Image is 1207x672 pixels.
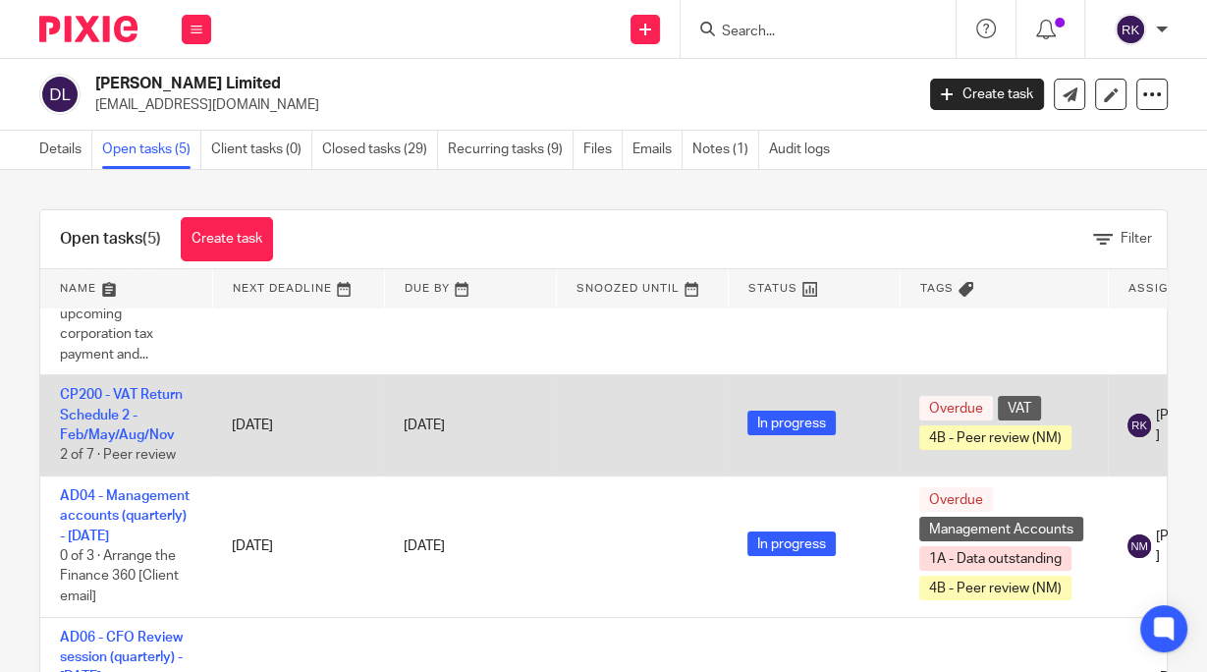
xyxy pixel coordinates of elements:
a: Recurring tasks (9) [448,131,574,169]
span: 0 of 3 · Arrange the Finance 360 [Client email] [60,549,179,603]
a: Notes (1) [692,131,759,169]
span: 4B - Peer review (NM) [919,425,1071,450]
a: Details [39,131,92,169]
img: svg%3E [1127,414,1151,437]
a: Audit logs [769,131,840,169]
span: Snoozed Until [576,283,680,294]
span: Filter [1121,232,1152,246]
span: 1A - Data outstanding [919,546,1071,571]
span: Overdue [919,396,993,420]
a: Closed tasks (29) [322,131,438,169]
img: svg%3E [1127,534,1151,558]
input: Search [720,24,897,41]
img: svg%3E [39,74,81,115]
span: In progress [747,411,836,435]
span: 0 of 1 · CLIENT EMAIL - Remind client of the upcoming corporation tax payment and... [60,267,192,362]
a: CP200 - VAT Return Schedule 2 - Feb/May/Aug/Nov [60,388,183,442]
h1: Open tasks [60,229,161,250]
span: Status [748,283,797,294]
span: [DATE] [404,419,445,432]
span: (5) [142,231,161,247]
a: Emails [632,131,683,169]
p: [EMAIL_ADDRESS][DOMAIN_NAME] [95,95,901,115]
a: Create task [181,217,273,261]
span: In progress [747,532,836,556]
td: [DATE] [212,375,384,476]
span: [DATE] [404,539,445,553]
img: Pixie [39,16,137,42]
a: Client tasks (0) [211,131,312,169]
span: Overdue [919,487,993,512]
a: Open tasks (5) [102,131,201,169]
span: VAT [998,396,1041,420]
span: Management Accounts [919,517,1083,541]
a: Files [583,131,623,169]
span: 2 of 7 · Peer review [60,449,176,463]
span: 4B - Peer review (NM) [919,576,1071,600]
a: Create task [930,79,1044,110]
span: Tags [920,283,954,294]
td: [DATE] [212,476,384,617]
img: svg%3E [1115,14,1146,45]
h2: [PERSON_NAME] Limited [95,74,740,94]
a: AD04 - Management accounts (quarterly) - [DATE] [60,489,190,543]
